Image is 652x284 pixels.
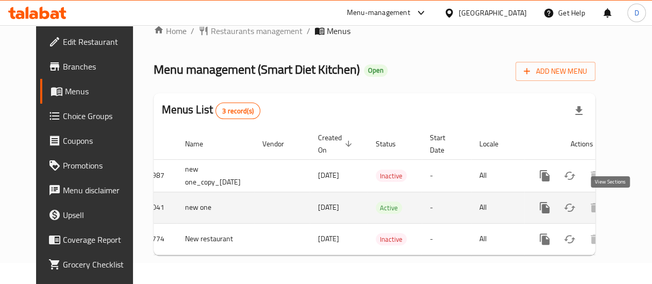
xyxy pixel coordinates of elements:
[430,131,459,156] span: Start Date
[471,192,524,223] td: All
[318,232,339,245] span: [DATE]
[162,102,260,119] h2: Menus List
[63,233,137,246] span: Coverage Report
[191,25,194,37] li: /
[634,7,639,19] span: D
[532,195,557,220] button: more
[63,60,137,73] span: Branches
[376,170,407,182] span: Inactive
[422,223,471,255] td: -
[63,110,137,122] span: Choice Groups
[216,106,260,116] span: 3 record(s)
[479,138,512,150] span: Locale
[177,192,254,223] td: new one
[177,223,254,255] td: New restaurant
[557,227,582,252] button: Change Status
[582,227,607,252] button: Delete menu
[154,25,595,37] nav: breadcrumb
[63,258,137,271] span: Grocery Checklist
[40,252,145,277] a: Grocery Checklist
[40,79,145,104] a: Menus
[376,202,402,214] span: Active
[63,135,137,147] span: Coupons
[532,163,557,188] button: more
[422,159,471,192] td: -
[215,103,260,119] div: Total records count
[376,233,407,245] span: Inactive
[422,192,471,223] td: -
[40,128,145,153] a: Coupons
[459,7,527,19] div: [GEOGRAPHIC_DATA]
[40,153,145,178] a: Promotions
[524,65,587,78] span: Add New Menu
[154,58,360,81] span: Menu management ( Smart Diet Kitchen )
[40,54,145,79] a: Branches
[40,104,145,128] a: Choice Groups
[63,209,137,221] span: Upsell
[532,227,557,252] button: more
[471,223,524,255] td: All
[63,36,137,48] span: Edit Restaurant
[262,138,297,150] span: Vendor
[364,66,388,75] span: Open
[185,138,216,150] span: Name
[471,159,524,192] td: All
[376,233,407,245] div: Inactive
[515,62,595,81] button: Add New Menu
[127,128,640,255] table: enhanced table
[524,128,640,160] th: Actions
[65,85,137,97] span: Menus
[177,159,254,192] td: new one_copy_[DATE]
[318,169,339,182] span: [DATE]
[318,201,339,214] span: [DATE]
[364,64,388,77] div: Open
[566,98,591,123] div: Export file
[211,25,303,37] span: Restaurants management
[582,163,607,188] button: Delete menu
[63,159,137,172] span: Promotions
[327,25,350,37] span: Menus
[40,227,145,252] a: Coverage Report
[557,195,582,220] button: Change Status
[307,25,310,37] li: /
[63,184,137,196] span: Menu disclaimer
[154,25,187,37] a: Home
[40,203,145,227] a: Upsell
[376,138,409,150] span: Status
[582,195,607,220] button: Delete menu
[198,25,303,37] a: Restaurants management
[318,131,355,156] span: Created On
[40,178,145,203] a: Menu disclaimer
[40,29,145,54] a: Edit Restaurant
[347,7,410,19] div: Menu-management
